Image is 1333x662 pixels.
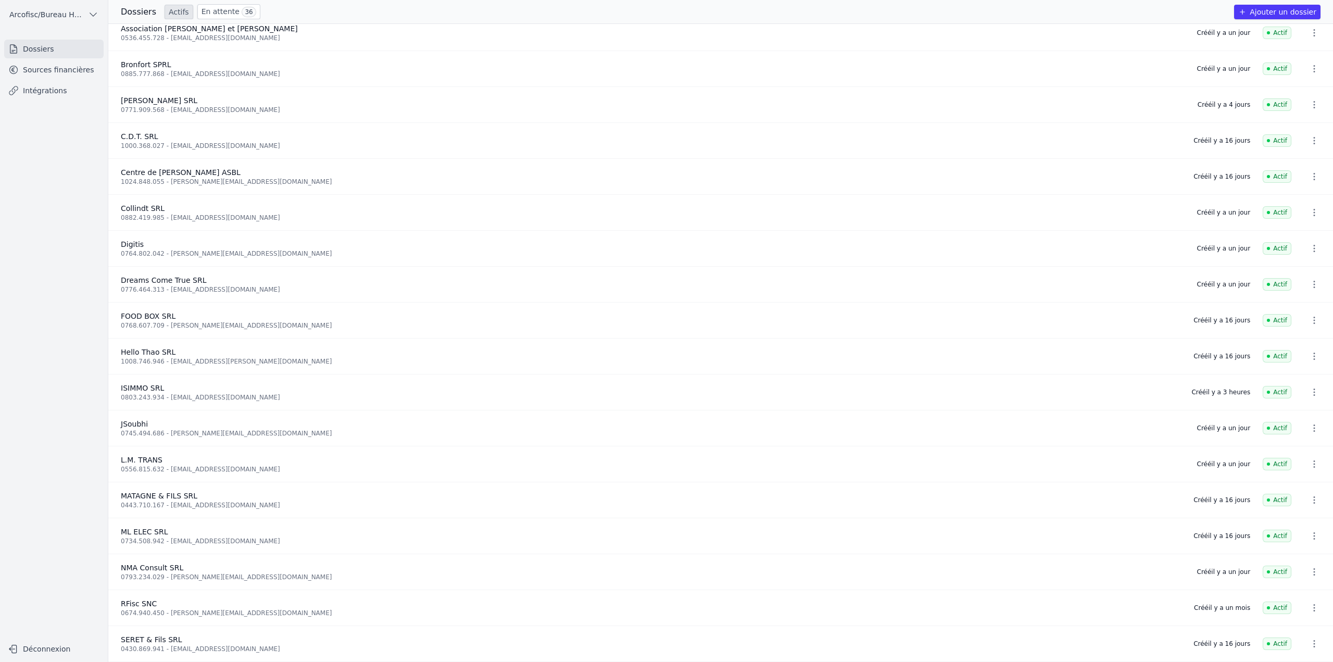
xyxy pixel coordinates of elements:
[1198,101,1250,109] div: Créé il y a 4 jours
[4,641,104,657] button: Déconnexion
[121,96,197,105] span: [PERSON_NAME] SRL
[1263,602,1291,614] span: Actif
[1193,136,1250,145] div: Créé il y a 16 jours
[121,492,197,500] span: MATAGNE & FILS SRL
[1197,568,1251,576] div: Créé il y a un jour
[1263,134,1291,147] span: Actif
[121,276,206,284] span: Dreams Come True SRL
[1193,352,1250,360] div: Créé il y a 16 jours
[121,249,1185,258] div: 0764.802.042 - [PERSON_NAME][EMAIL_ADDRESS][DOMAIN_NAME]
[165,5,193,19] a: Actifs
[1263,350,1291,363] span: Actif
[121,106,1185,114] div: 0771.909.568 - [EMAIL_ADDRESS][DOMAIN_NAME]
[121,285,1185,294] div: 0776.464.313 - [EMAIL_ADDRESS][DOMAIN_NAME]
[1263,314,1291,327] span: Actif
[121,573,1185,581] div: 0793.234.029 - [PERSON_NAME][EMAIL_ADDRESS][DOMAIN_NAME]
[121,24,298,33] span: Association [PERSON_NAME] et [PERSON_NAME]
[4,6,104,23] button: Arcofisc/Bureau Haot
[121,465,1185,473] div: 0556.815.632 - [EMAIL_ADDRESS][DOMAIN_NAME]
[121,204,165,213] span: Collindt SRL
[1263,98,1291,111] span: Actif
[1193,316,1250,324] div: Créé il y a 16 jours
[121,60,171,69] span: Bronfort SPRL
[1194,604,1250,612] div: Créé il y a un mois
[121,564,183,572] span: NMA Consult SRL
[1263,458,1291,470] span: Actif
[1191,388,1250,396] div: Créé il y a 3 heures
[121,6,156,18] h3: Dossiers
[1263,27,1291,39] span: Actif
[121,240,144,248] span: Digitis
[9,9,84,20] span: Arcofisc/Bureau Haot
[121,178,1181,186] div: 1024.848.055 - [PERSON_NAME][EMAIL_ADDRESS][DOMAIN_NAME]
[1263,278,1291,291] span: Actif
[1263,242,1291,255] span: Actif
[1263,638,1291,650] span: Actif
[242,7,256,17] span: 36
[121,384,164,392] span: ISIMMO SRL
[121,357,1181,366] div: 1008.746.946 - [EMAIL_ADDRESS][PERSON_NAME][DOMAIN_NAME]
[1263,566,1291,578] span: Actif
[1197,280,1251,289] div: Créé il y a un jour
[121,132,158,141] span: C.D.T. SRL
[121,528,168,536] span: ML ELEC SRL
[1197,65,1251,73] div: Créé il y a un jour
[121,645,1181,653] div: 0430.869.941 - [EMAIL_ADDRESS][DOMAIN_NAME]
[1197,424,1251,432] div: Créé il y a un jour
[4,81,104,100] a: Intégrations
[121,599,157,608] span: RFisc SNC
[121,348,175,356] span: Hello Thao SRL
[121,142,1181,150] div: 1000.368.027 - [EMAIL_ADDRESS][DOMAIN_NAME]
[1193,640,1250,648] div: Créé il y a 16 jours
[1263,63,1291,75] span: Actif
[121,214,1185,222] div: 0882.419.985 - [EMAIL_ADDRESS][DOMAIN_NAME]
[1197,244,1251,253] div: Créé il y a un jour
[1263,206,1291,219] span: Actif
[121,312,175,320] span: FOOD BOX SRL
[121,537,1181,545] div: 0734.508.942 - [EMAIL_ADDRESS][DOMAIN_NAME]
[121,34,1185,42] div: 0536.455.728 - [EMAIL_ADDRESS][DOMAIN_NAME]
[1193,172,1250,181] div: Créé il y a 16 jours
[121,70,1185,78] div: 0885.777.868 - [EMAIL_ADDRESS][DOMAIN_NAME]
[4,40,104,58] a: Dossiers
[121,168,241,177] span: Centre de [PERSON_NAME] ASBL
[121,501,1181,509] div: 0443.710.167 - [EMAIL_ADDRESS][DOMAIN_NAME]
[1197,208,1251,217] div: Créé il y a un jour
[1263,530,1291,542] span: Actif
[1197,29,1251,37] div: Créé il y a un jour
[4,60,104,79] a: Sources financières
[1263,170,1291,183] span: Actif
[121,420,148,428] span: JSoubhi
[1263,422,1291,434] span: Actif
[121,635,182,644] span: SERET & Fils SRL
[1263,494,1291,506] span: Actif
[1193,532,1250,540] div: Créé il y a 16 jours
[1193,496,1250,504] div: Créé il y a 16 jours
[1197,460,1251,468] div: Créé il y a un jour
[1234,5,1321,19] button: Ajouter un dossier
[1263,386,1291,398] span: Actif
[121,609,1181,617] div: 0674.940.450 - [PERSON_NAME][EMAIL_ADDRESS][DOMAIN_NAME]
[197,4,260,19] a: En attente 36
[121,321,1181,330] div: 0768.607.709 - [PERSON_NAME][EMAIL_ADDRESS][DOMAIN_NAME]
[121,429,1185,438] div: 0745.494.686 - [PERSON_NAME][EMAIL_ADDRESS][DOMAIN_NAME]
[121,393,1179,402] div: 0803.243.934 - [EMAIL_ADDRESS][DOMAIN_NAME]
[121,456,162,464] span: L.M. TRANS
